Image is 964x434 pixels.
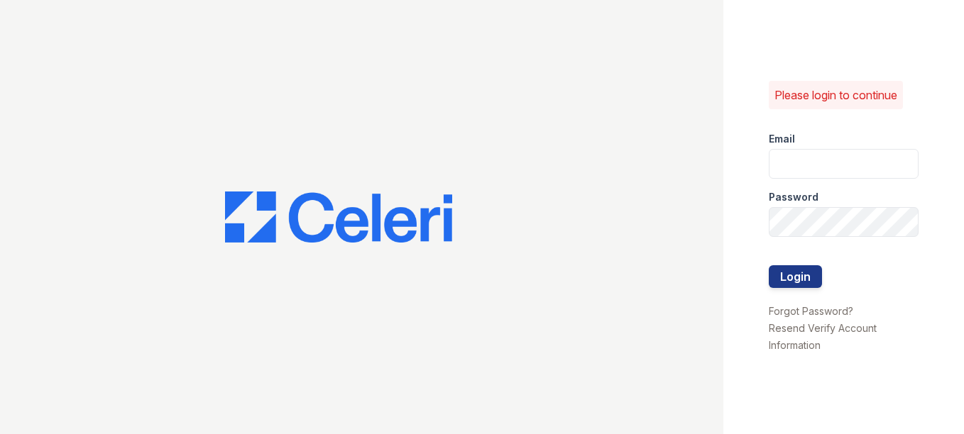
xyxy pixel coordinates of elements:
p: Please login to continue [774,87,897,104]
a: Resend Verify Account Information [769,322,877,351]
img: CE_Logo_Blue-a8612792a0a2168367f1c8372b55b34899dd931a85d93a1a3d3e32e68fde9ad4.png [225,191,452,243]
label: Password [769,190,818,204]
button: Login [769,265,822,288]
a: Forgot Password? [769,305,853,317]
label: Email [769,132,795,146]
